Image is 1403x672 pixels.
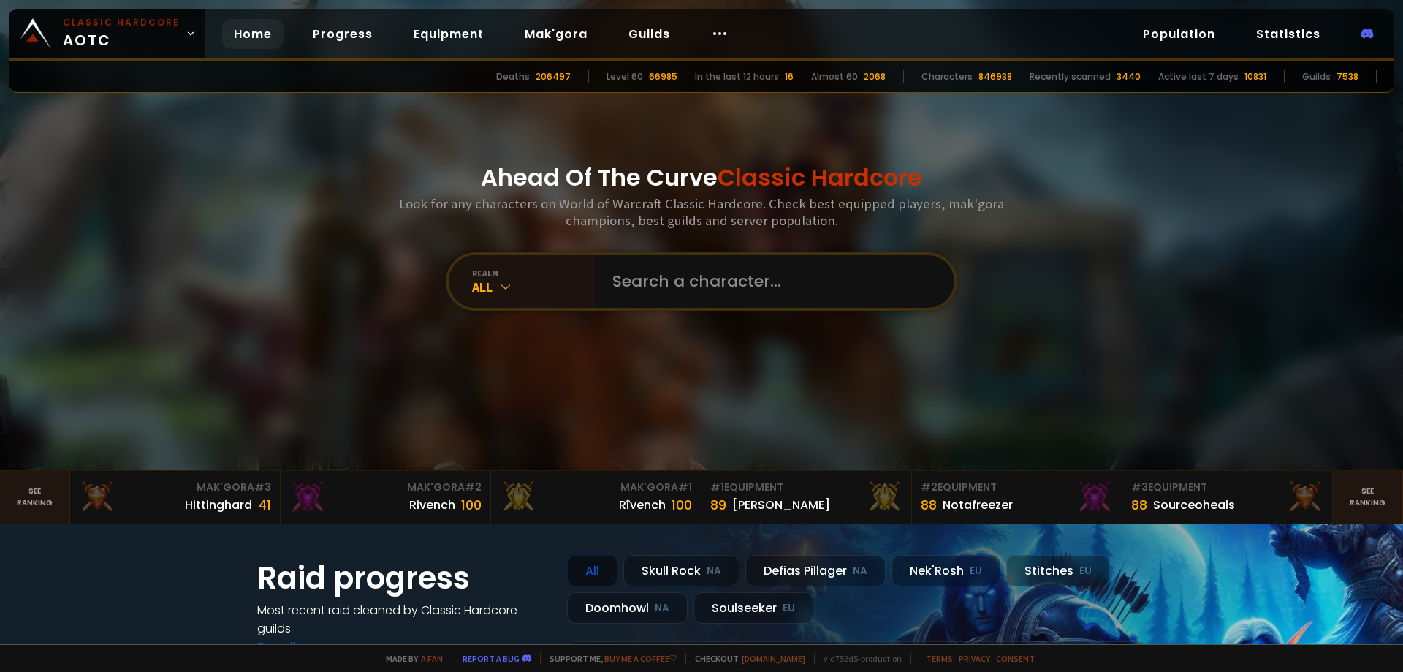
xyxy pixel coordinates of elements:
span: # 1 [710,480,724,494]
div: 10831 [1244,70,1266,83]
div: All [472,279,595,295]
span: Classic Hardcore [718,161,922,194]
small: EU [783,601,795,616]
div: [PERSON_NAME] [732,496,830,514]
a: Population [1131,19,1227,49]
a: Mak'gora [513,19,599,49]
a: Mak'Gora#2Rivench100 [281,471,491,524]
div: Characters [921,70,973,83]
div: Guilds [1302,70,1331,83]
a: Classic HardcoreAOTC [9,9,205,58]
div: 88 [1131,495,1147,515]
div: Equipment [710,480,902,495]
h3: Look for any characters on World of Warcraft Classic Hardcore. Check best equipped players, mak'g... [393,195,1010,229]
a: Mak'Gora#3Hittinghard41 [70,471,281,524]
a: Buy me a coffee [604,653,677,664]
a: #2Equipment88Notafreezer [912,471,1122,524]
div: 88 [921,495,937,515]
a: Progress [301,19,384,49]
div: Active last 7 days [1158,70,1239,83]
div: 206497 [536,70,571,83]
a: Report a bug [463,653,520,664]
h1: Ahead Of The Curve [481,160,922,195]
div: Equipment [921,480,1113,495]
a: See all progress [257,638,352,655]
div: Nek'Rosh [891,555,1000,586]
div: 7538 [1337,70,1358,83]
small: Classic Hardcore [63,16,180,29]
a: Guilds [617,19,682,49]
div: All [567,555,617,586]
small: NA [707,564,721,578]
h1: Raid progress [257,555,550,601]
div: 3440 [1117,70,1141,83]
div: 89 [710,495,726,515]
div: Rivench [409,496,455,514]
div: 100 [461,495,482,515]
a: #1Equipment89[PERSON_NAME] [701,471,912,524]
a: Statistics [1244,19,1332,49]
div: Stitches [1006,555,1110,586]
div: 100 [672,495,692,515]
div: Mak'Gora [289,480,482,495]
input: Search a character... [604,255,937,308]
span: Checkout [685,653,805,664]
div: In the last 12 hours [695,70,779,83]
div: Mak'Gora [79,480,271,495]
div: Skull Rock [623,555,739,586]
a: [DOMAIN_NAME] [742,653,805,664]
a: Mak'Gora#1Rîvench100 [491,471,701,524]
span: # 1 [678,480,692,494]
a: Consent [996,653,1035,664]
span: Support me, [540,653,677,664]
div: Level 60 [607,70,643,83]
div: Defias Pillager [745,555,886,586]
span: # 2 [465,480,482,494]
div: 846938 [978,70,1012,83]
span: # 3 [254,480,271,494]
div: Deaths [496,70,530,83]
div: Equipment [1131,480,1323,495]
div: Rîvench [619,496,666,514]
a: Terms [926,653,953,664]
div: Doomhowl [567,592,688,624]
div: Mak'Gora [500,480,692,495]
span: # 2 [921,480,938,494]
a: Seeranking [1333,471,1403,524]
span: v. d752d5 - production [814,653,902,664]
a: Home [222,19,284,49]
div: 16 [785,70,794,83]
small: EU [1079,564,1092,578]
small: EU [970,564,982,578]
div: realm [472,268,595,279]
small: NA [853,564,867,578]
div: Hittinghard [185,496,252,514]
div: Almost 60 [811,70,858,83]
div: Notafreezer [943,496,1013,514]
a: Equipment [402,19,495,49]
a: #3Equipment88Sourceoheals [1122,471,1333,524]
span: Made by [377,653,443,664]
small: NA [655,601,669,616]
div: 2068 [864,70,886,83]
div: Sourceoheals [1153,496,1235,514]
div: Soulseeker [693,592,813,624]
a: a fan [421,653,443,664]
div: Recently scanned [1030,70,1111,83]
span: AOTC [63,16,180,51]
div: 66985 [649,70,677,83]
span: # 3 [1131,480,1148,494]
div: 41 [258,495,271,515]
a: Privacy [959,653,990,664]
h4: Most recent raid cleaned by Classic Hardcore guilds [257,601,550,638]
